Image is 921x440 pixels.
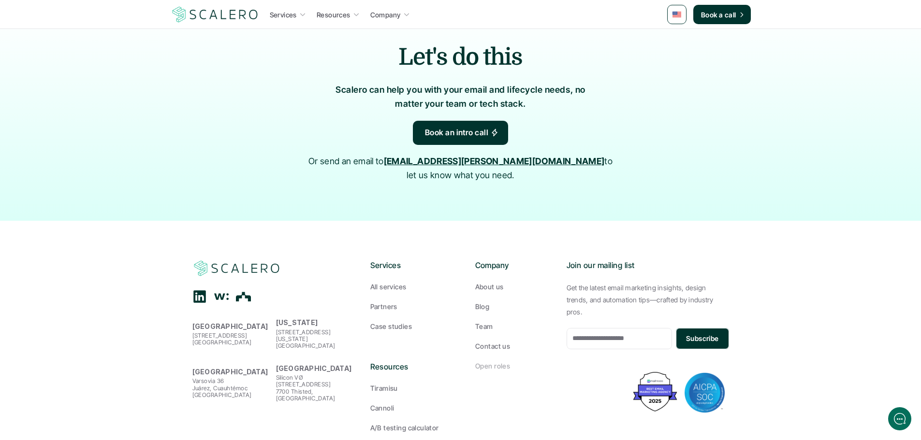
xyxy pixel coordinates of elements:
p: Services [370,259,446,272]
a: Blog [475,301,551,312]
strong: [GEOGRAPHIC_DATA] [192,322,268,330]
p: Tiramisu [370,383,398,393]
img: Scalero company logotype [171,5,260,24]
p: [STREET_ADDRESS] [US_STATE][GEOGRAPHIC_DATA] [276,329,355,350]
a: Team [475,321,551,331]
p: Partners [370,301,397,312]
span: New conversation [62,134,116,142]
h1: Hi! Welcome to [GEOGRAPHIC_DATA]. [15,47,179,62]
p: Subscribe [686,333,719,343]
p: Resources [370,361,446,373]
a: About us [475,282,551,292]
strong: [GEOGRAPHIC_DATA] [192,368,268,376]
a: All services [370,282,446,292]
a: Tiramisu [370,383,446,393]
a: Cannoli [370,403,446,413]
strong: [US_STATE] [276,318,318,326]
p: Book an intro call [425,127,489,139]
button: New conversation [15,128,178,147]
p: Get the latest email marketing insights, design trends, and automation tips—crafted by industry p... [567,282,729,318]
a: Scalero company logotype [192,259,281,277]
img: Scalero company logotype [192,259,281,278]
p: Team [475,321,493,331]
p: Services [270,10,297,20]
h2: Let us know if we can help with lifecycle marketing. [15,64,179,111]
p: Resources [317,10,351,20]
h2: Let's do this [209,41,712,73]
p: Contact us [475,341,510,351]
p: Silicon VØ [STREET_ADDRESS] 7700 Thisted, [GEOGRAPHIC_DATA] [276,374,355,402]
p: Book a call [701,10,736,20]
a: [EMAIL_ADDRESS][PERSON_NAME][DOMAIN_NAME] [384,156,605,166]
p: Company [475,259,551,272]
p: Varsovia 36 Juárez, Cuauhtémoc [GEOGRAPHIC_DATA] [192,378,271,398]
a: Partners [370,301,446,312]
p: Blog [475,301,490,312]
a: Contact us [475,341,551,351]
p: Or send an email to to let us know what you need. [304,155,618,183]
p: Company [370,10,401,20]
img: Best Email Marketing Agency 2025 - Recognized by Mailmodo [631,369,679,413]
a: Open roles [475,361,551,371]
a: Scalero company logotype [171,6,260,23]
p: Scalero can help you with your email and lifecycle needs, no matter your team or tech stack. [325,83,596,111]
p: A/B testing calculator [370,423,439,433]
p: [STREET_ADDRESS] [GEOGRAPHIC_DATA] [192,332,271,346]
a: Book an intro call [413,121,509,145]
p: Cannoli [370,403,395,413]
span: We run on Gist [81,338,122,344]
p: About us [475,282,504,292]
iframe: gist-messenger-bubble-iframe [888,407,911,430]
p: Case studies [370,321,412,331]
p: Open roles [475,361,510,371]
a: Case studies [370,321,446,331]
button: Subscribe [676,328,729,349]
a: Book a call [693,5,751,24]
strong: [GEOGRAPHIC_DATA] [276,364,352,372]
p: Join our mailing list [567,259,729,272]
a: A/B testing calculator [370,423,446,433]
p: All services [370,282,407,292]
